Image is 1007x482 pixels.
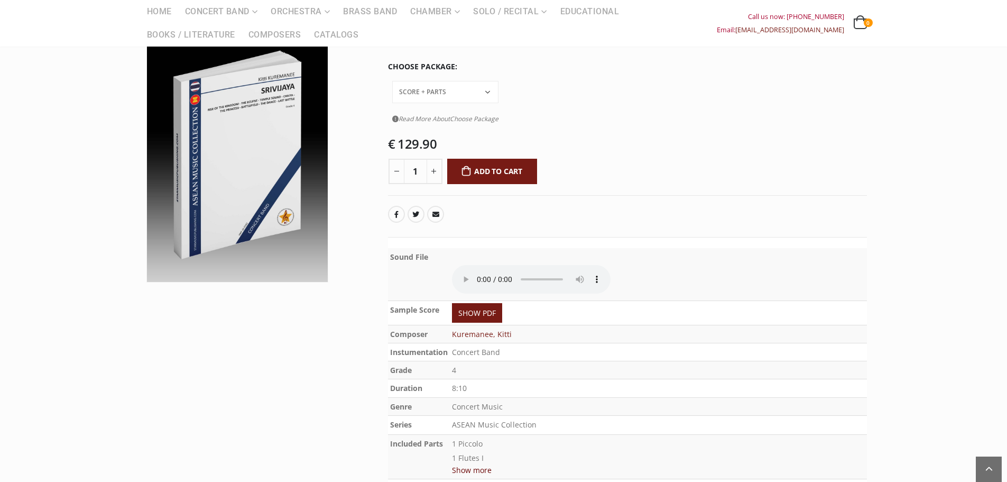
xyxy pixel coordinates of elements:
b: Included Parts [390,439,443,449]
b: Grade [390,365,412,375]
b: Sound File [390,252,428,262]
span: 0 [864,19,872,27]
b: Instumentation [390,347,448,357]
b: Genre [390,402,412,412]
a: Kuremanee, Kitti [452,329,512,339]
span: € [388,135,395,152]
button: Add to cart [447,159,538,184]
td: Concert Music [450,398,867,416]
button: Show more [452,463,492,477]
div: Email: [717,23,844,37]
a: Email [427,206,444,223]
b: Series [390,420,412,430]
a: Facebook [388,206,405,223]
a: Twitter [408,206,424,223]
b: Duration [390,383,422,393]
td: Concert Band [450,343,867,361]
a: SHOW PDF [452,303,502,323]
img: SMP-10-0182 3D [147,28,328,282]
td: 4 [450,361,867,379]
th: Sample Score [388,301,450,325]
bdi: 129.90 [388,135,437,152]
a: Composers [242,23,308,47]
a: Books / Literature [141,23,242,47]
p: ASEAN Music Collection [452,418,865,432]
a: [EMAIL_ADDRESS][DOMAIN_NAME] [735,25,844,34]
p: 8:10 [452,381,865,396]
input: Product quantity [404,159,427,184]
button: + [427,159,442,184]
div: Call us now: [PHONE_NUMBER] [717,10,844,23]
button: - [389,159,404,184]
a: Catalogs [308,23,365,47]
span: Choose Package [450,114,498,123]
label: Choose Package [388,56,457,78]
a: Read More AboutChoose Package [392,112,498,125]
b: Composer [390,329,428,339]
